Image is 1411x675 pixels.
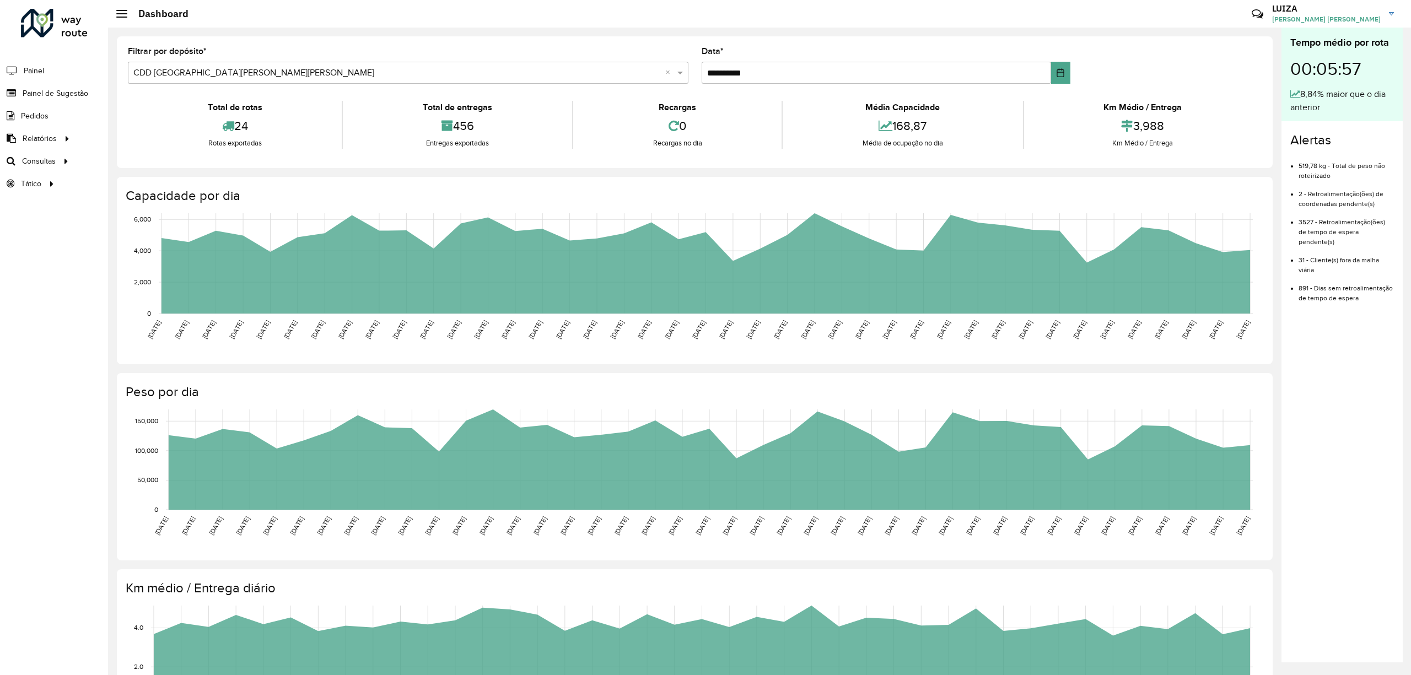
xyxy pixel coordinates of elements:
[1290,35,1394,50] div: Tempo médio por rota
[134,215,151,223] text: 6,000
[748,515,764,536] text: [DATE]
[854,319,870,340] text: [DATE]
[772,319,788,340] text: [DATE]
[691,319,707,340] text: [DATE]
[527,319,543,340] text: [DATE]
[965,515,981,536] text: [DATE]
[180,515,196,536] text: [DATE]
[694,515,710,536] text: [DATE]
[135,447,158,454] text: 100,000
[1272,3,1381,14] h3: LUIZA
[1127,515,1143,536] text: [DATE]
[154,506,158,513] text: 0
[21,178,41,190] span: Tático
[702,45,724,58] label: Data
[1126,319,1142,340] text: [DATE]
[803,515,818,536] text: [DATE]
[424,515,440,536] text: [DATE]
[1046,515,1062,536] text: [DATE]
[126,384,1262,400] h4: Peso por dia
[21,110,49,122] span: Pedidos
[127,8,189,20] h2: Dashboard
[228,319,244,340] text: [DATE]
[785,114,1020,138] div: 168,87
[446,319,462,340] text: [DATE]
[1299,153,1394,181] li: 519,78 kg - Total de peso não roteirizado
[1071,319,1087,340] text: [DATE]
[391,319,407,340] text: [DATE]
[1027,101,1259,114] div: Km Médio / Entrega
[1299,247,1394,275] li: 31 - Cliente(s) fora da malha viária
[938,515,954,536] text: [DATE]
[990,319,1006,340] text: [DATE]
[1044,319,1060,340] text: [DATE]
[1181,515,1197,536] text: [DATE]
[721,515,737,536] text: [DATE]
[337,319,353,340] text: [DATE]
[718,319,734,340] text: [DATE]
[1235,515,1251,536] text: [DATE]
[500,319,516,340] text: [DATE]
[310,319,326,340] text: [DATE]
[799,319,815,340] text: [DATE]
[135,417,158,424] text: 150,000
[576,138,779,149] div: Recargas no dia
[146,319,162,340] text: [DATE]
[131,138,339,149] div: Rotas exportadas
[775,515,791,536] text: [DATE]
[1299,275,1394,303] li: 891 - Dias sem retroalimentação de tempo de espera
[1027,138,1259,149] div: Km Médio / Entrega
[667,515,683,536] text: [DATE]
[131,101,339,114] div: Total de rotas
[364,319,380,340] text: [DATE]
[1272,14,1381,24] span: [PERSON_NAME] [PERSON_NAME]
[1290,132,1394,148] h4: Alertas
[23,133,57,144] span: Relatórios
[1154,515,1170,536] text: [DATE]
[316,515,332,536] text: [DATE]
[1019,515,1035,536] text: [DATE]
[935,319,951,340] text: [DATE]
[908,319,924,340] text: [DATE]
[126,580,1262,596] h4: Km médio / Entrega diário
[131,114,339,138] div: 24
[346,101,569,114] div: Total de entregas
[1290,88,1394,114] div: 8,84% maior que o dia anterior
[346,138,569,149] div: Entregas exportadas
[147,310,151,317] text: 0
[397,515,413,536] text: [DATE]
[343,515,359,536] text: [DATE]
[418,319,434,340] text: [DATE]
[1299,181,1394,209] li: 2 - Retroalimentação(ões) de coordenadas pendente(s)
[1235,319,1251,340] text: [DATE]
[370,515,386,536] text: [DATE]
[235,515,251,536] text: [DATE]
[1099,319,1115,340] text: [DATE]
[451,515,467,536] text: [DATE]
[827,319,843,340] text: [DATE]
[128,45,207,58] label: Filtrar por depósito
[134,663,143,670] text: 2.0
[636,319,652,340] text: [DATE]
[664,319,680,340] text: [DATE]
[134,624,143,631] text: 4.0
[478,515,494,536] text: [DATE]
[262,515,278,536] text: [DATE]
[992,515,1008,536] text: [DATE]
[346,114,569,138] div: 456
[745,319,761,340] text: [DATE]
[137,477,158,484] text: 50,000
[576,114,779,138] div: 0
[1208,319,1224,340] text: [DATE]
[473,319,489,340] text: [DATE]
[134,278,151,285] text: 2,000
[1100,515,1116,536] text: [DATE]
[554,319,570,340] text: [DATE]
[282,319,298,340] text: [DATE]
[126,188,1262,204] h4: Capacidade por dia
[174,319,190,340] text: [DATE]
[255,319,271,340] text: [DATE]
[1051,62,1071,84] button: Choose Date
[207,515,223,536] text: [DATE]
[1017,319,1033,340] text: [DATE]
